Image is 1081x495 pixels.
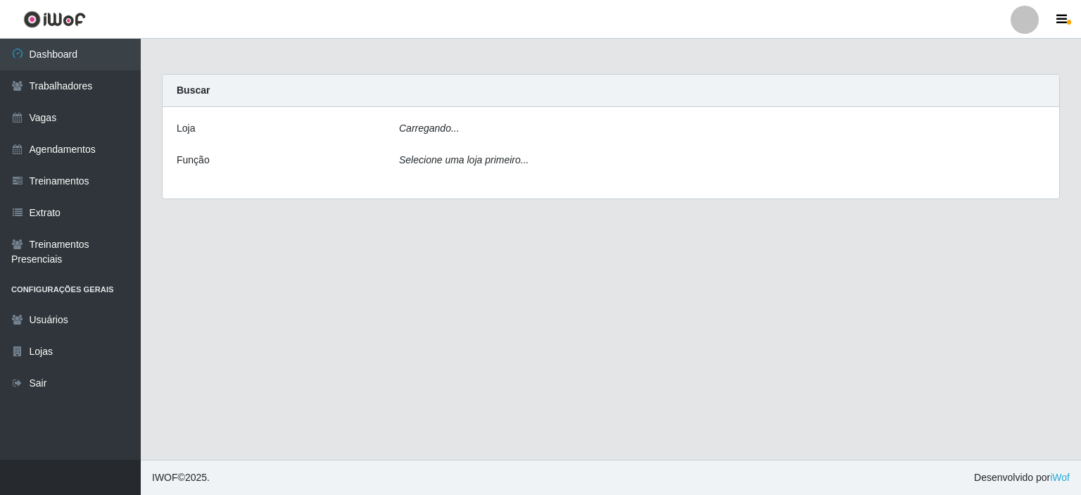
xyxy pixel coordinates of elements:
[1050,472,1070,483] a: iWof
[152,472,178,483] span: IWOF
[177,121,195,136] label: Loja
[177,84,210,96] strong: Buscar
[23,11,86,28] img: CoreUI Logo
[399,123,460,134] i: Carregando...
[399,154,529,165] i: Selecione uma loja primeiro...
[974,470,1070,485] span: Desenvolvido por
[152,470,210,485] span: © 2025 .
[177,153,210,168] label: Função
